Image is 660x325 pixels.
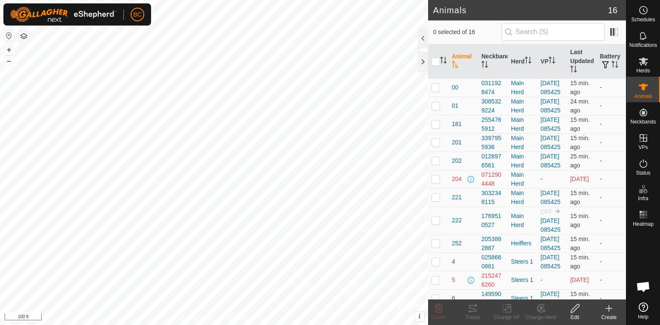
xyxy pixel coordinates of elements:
button: i [415,312,424,321]
div: Main Herd [511,212,534,230]
a: [DATE] 085425 [540,290,560,306]
button: Reset Map [4,31,14,41]
td: - [596,289,626,308]
th: Last Updated [567,44,597,79]
span: Schedules [631,17,655,22]
div: 0311928474 [481,79,504,97]
a: [DATE] 085425 [540,236,560,251]
span: Status [636,170,650,175]
div: 2554765912 [481,115,504,133]
div: Main Herd [511,79,534,97]
app-display-virtual-paddock-transition: - [540,276,543,283]
span: Oct 8, 2025, 1:46 PM [570,254,590,270]
td: - [596,78,626,97]
td: - [596,234,626,253]
td: - [596,170,626,188]
span: Oct 8, 2025, 1:46 PM [570,116,590,132]
span: OFF [540,208,552,215]
div: Steers 1 [511,257,534,266]
span: VPs [638,145,648,150]
th: Battery [596,44,626,79]
a: Privacy Policy [180,314,212,322]
span: 221 [452,193,462,202]
span: 6 [452,294,455,303]
span: 181 [452,120,462,129]
span: Animals [634,94,652,99]
span: Neckbands [630,119,656,124]
span: 204 [452,175,462,184]
span: Oct 8, 2025, 1:46 PM [570,135,590,150]
span: Oct 8, 2025, 1:46 PM [570,213,590,228]
div: 0712904448 [481,170,504,188]
span: 00 [452,83,459,92]
td: - [596,152,626,170]
p-sorticon: Activate to sort [525,58,531,65]
div: Main Herd [511,189,534,207]
td: - [596,207,626,234]
img: Gallagher Logo [10,7,117,22]
span: Oct 1, 2025, 6:06 PM [570,276,589,283]
div: Create [592,313,626,321]
div: 2152476260 [481,271,504,289]
td: - [596,188,626,207]
span: Oct 8, 2025, 1:46 PM [570,290,590,306]
button: + [4,45,14,55]
td: - [596,133,626,152]
div: 3397955936 [481,134,504,152]
a: [DATE] 085425 [540,153,560,169]
button: – [4,56,14,66]
div: Main Herd [511,115,534,133]
div: 0128976561 [481,152,504,170]
div: Open chat [631,274,656,299]
a: [DATE] 085425 [540,217,560,233]
span: Notifications [629,43,657,48]
a: [DATE] 085425 [540,80,560,95]
span: 201 [452,138,462,147]
div: Tracks [456,313,490,321]
div: Main Herd [511,170,534,188]
a: [DATE] 085425 [540,254,560,270]
td: - [596,97,626,115]
div: Main Herd [511,97,534,115]
div: 1495902005 [481,290,504,308]
p-sorticon: Activate to sort [452,62,459,69]
span: Infra [638,196,648,201]
div: Change VP [490,313,524,321]
div: 0258660861 [481,253,504,271]
div: Main Herd [511,152,534,170]
span: Herds [636,68,650,73]
input: Search (S) [502,23,605,41]
span: 222 [452,216,462,225]
span: 01 [452,101,459,110]
div: 1769510527 [481,212,504,230]
span: Oct 8, 2025, 1:46 PM [570,236,590,251]
div: Steers 1 [511,276,534,285]
a: Contact Us [223,314,248,322]
span: 202 [452,156,462,165]
span: Heatmap [633,221,654,227]
span: Oct 1, 2025, 6:06 PM [570,175,589,182]
th: Neckband [478,44,508,79]
a: [DATE] 085425 [540,98,560,114]
span: 4 [452,257,455,266]
a: [DATE] 085425 [540,135,560,150]
button: Map Layers [19,31,29,41]
p-sorticon: Activate to sort [440,58,447,65]
th: VP [537,44,567,79]
span: Oct 8, 2025, 1:37 PM [570,98,590,114]
img: to [554,208,561,215]
div: Edit [558,313,592,321]
p-sorticon: Activate to sort [570,67,577,74]
span: BC [133,10,141,19]
th: Animal [449,44,478,79]
span: Oct 8, 2025, 1:46 PM [570,190,590,205]
div: 2053882887 [481,235,504,253]
a: Help [626,299,660,323]
div: Main Herd [511,134,534,152]
span: Oct 8, 2025, 1:46 PM [570,80,590,95]
td: - [596,271,626,289]
p-sorticon: Activate to sort [481,62,488,69]
p-sorticon: Activate to sort [549,58,555,65]
td: - [596,115,626,133]
div: Steers 1 [511,294,534,303]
